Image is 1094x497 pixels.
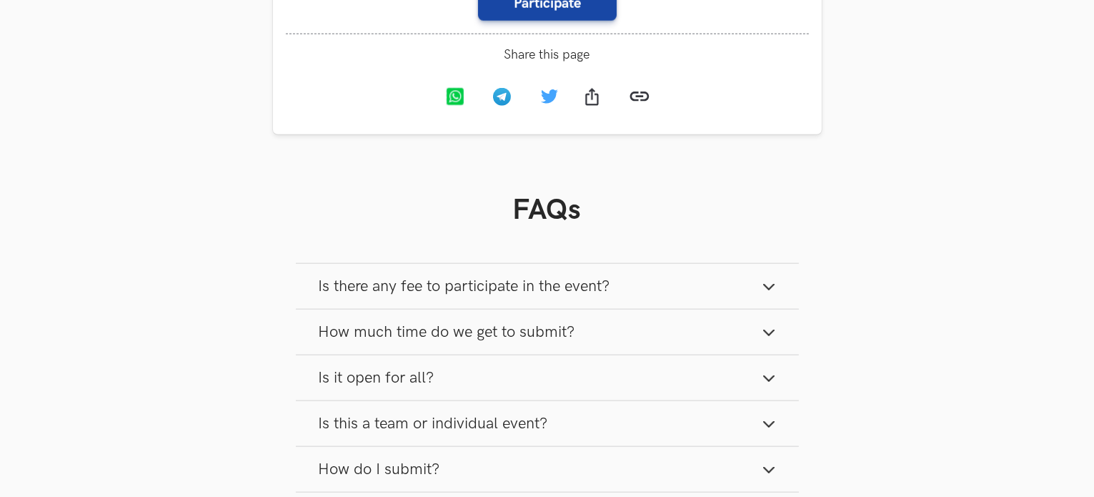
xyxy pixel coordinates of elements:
span: Is this a team or individual event? [319,414,548,433]
a: Share [571,77,618,120]
img: Whatsapp [446,88,464,106]
span: Is it open for all? [319,368,434,388]
button: How do I submit? [296,447,799,492]
a: Copy link [618,75,661,122]
h1: FAQs [296,193,799,227]
button: Is there any fee to participate in the event? [296,264,799,309]
span: Is there any fee to participate in the event? [319,277,610,296]
img: Share [585,88,598,106]
img: Telegram [493,88,511,106]
a: Telegram [481,77,528,120]
span: How much time do we get to submit? [319,323,575,342]
a: Whatsapp [434,77,481,120]
button: Is this a team or individual event? [296,401,799,446]
button: How much time do we get to submit? [296,310,799,355]
span: Share this page [286,47,809,62]
button: Is it open for all? [296,355,799,400]
span: How do I submit? [319,460,440,479]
